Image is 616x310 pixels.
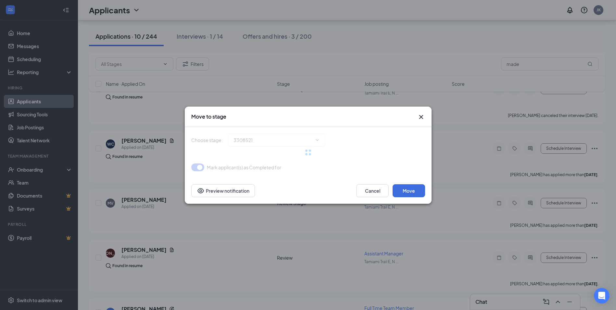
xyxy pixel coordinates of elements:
h3: Move to stage [191,113,226,120]
button: Cancel [356,184,389,197]
button: Move [393,184,425,197]
button: Preview notificationEye [191,184,255,197]
svg: Eye [197,187,205,195]
svg: Cross [417,113,425,121]
div: Open Intercom Messenger [594,288,610,304]
button: Close [417,113,425,121]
